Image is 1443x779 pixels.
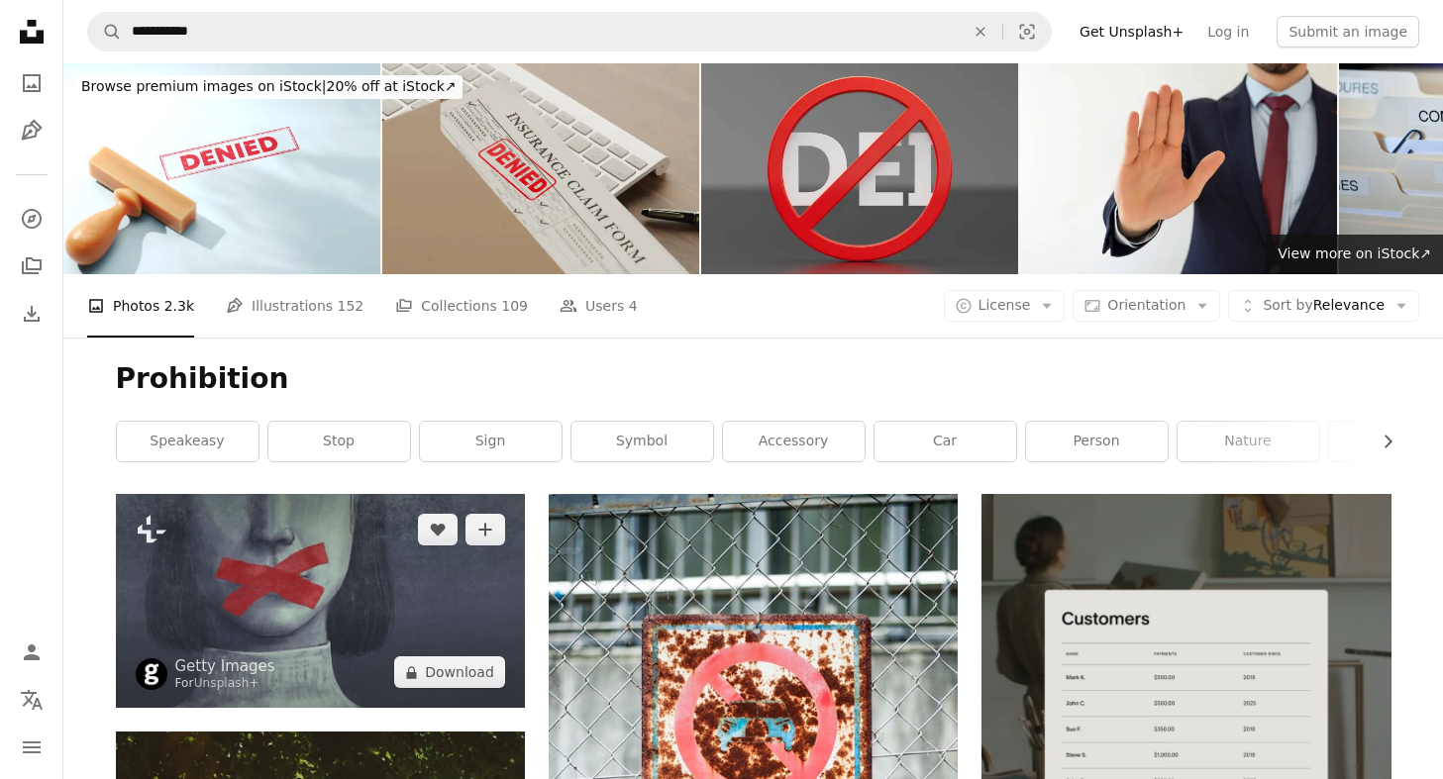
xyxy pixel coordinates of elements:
[116,361,1391,397] h1: Prohibition
[1107,297,1185,313] span: Orientation
[12,728,52,767] button: Menu
[420,422,562,461] a: sign
[1003,13,1051,50] button: Visual search
[1228,290,1419,322] button: Sort byRelevance
[1263,297,1312,313] span: Sort by
[12,633,52,672] a: Log in / Sign up
[136,658,167,690] img: Go to Getty Images's profile
[63,63,474,111] a: Browse premium images on iStock|20% off at iStock↗
[117,422,258,461] a: speakeasy
[116,494,525,708] img: Concept idea freedom of speech freedom of expression democracy feminism and censored, surreal pai...
[338,295,364,317] span: 152
[959,13,1002,50] button: Clear
[1278,245,1431,261] span: View more on iStock ↗
[87,12,1052,51] form: Find visuals sitewide
[12,246,52,286] a: Collections
[1266,235,1443,274] a: View more on iStock↗
[1277,16,1419,48] button: Submit an image
[1370,422,1391,461] button: scroll list to the right
[12,63,52,103] a: Photos
[560,274,638,338] a: Users 4
[12,199,52,239] a: Explore
[418,514,458,545] button: Like
[63,63,380,274] img: Denied Stamp
[944,290,1066,322] button: License
[88,13,122,50] button: Search Unsplash
[979,297,1031,313] span: License
[629,295,638,317] span: 4
[382,63,699,274] img: Denied health insurance application form on the table.
[268,422,410,461] a: stop
[175,656,275,676] a: Getty Images
[1073,290,1220,322] button: Orientation
[465,514,505,545] button: Add to Collection
[501,295,528,317] span: 109
[12,111,52,150] a: Illustrations
[701,63,1018,274] img: Anti DEI Legislation Diversity, equity and inclusion, decision
[1263,296,1385,316] span: Relevance
[723,422,865,461] a: accessory
[395,274,528,338] a: Collections 109
[12,680,52,720] button: Language
[571,422,713,461] a: symbol
[116,592,525,610] a: Concept idea freedom of speech freedom of expression democracy feminism and censored, surreal pai...
[194,676,259,690] a: Unsplash+
[1178,422,1319,461] a: nature
[1195,16,1261,48] a: Log in
[12,294,52,334] a: Download History
[226,274,363,338] a: Illustrations 152
[81,78,326,94] span: Browse premium images on iStock |
[394,656,505,688] button: Download
[875,422,1016,461] a: car
[1068,16,1195,48] a: Get Unsplash+
[175,676,275,692] div: For
[1026,422,1168,461] a: person
[81,78,457,94] span: 20% off at iStock ↗
[12,12,52,55] a: Home — Unsplash
[1020,63,1337,274] img: Stop sign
